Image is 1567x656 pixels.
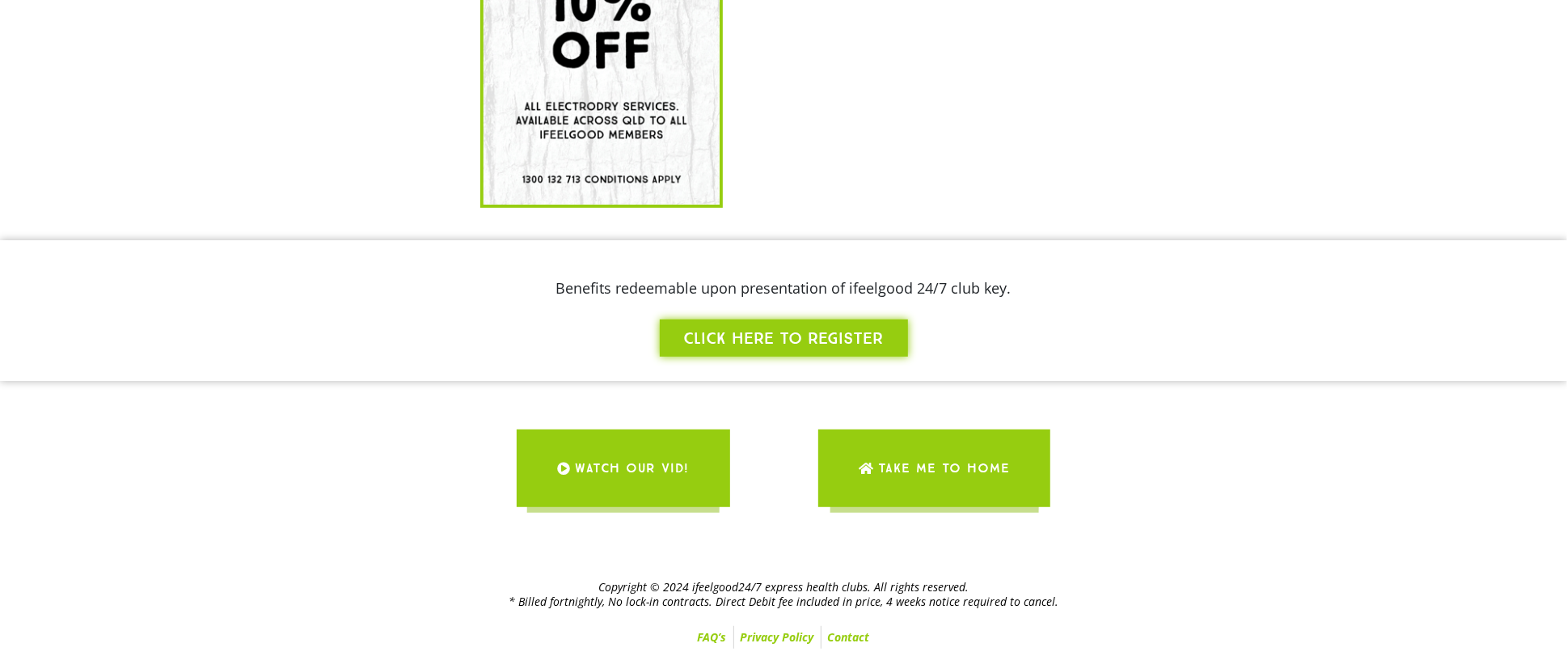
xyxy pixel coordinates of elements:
[684,328,884,349] span: CLICK HERE TO REGISTER
[822,626,876,649] a: Contact
[517,430,730,507] a: WATCH OUR VID!
[575,446,690,491] span: WATCH OUR VID!
[24,281,1543,295] h1: Benefits redeemable upon presentation of ifeelgood 24/7 club key.
[878,446,1010,491] span: Take me to Home
[818,430,1050,507] a: Take me to Home
[266,580,1301,609] h2: Copyright © 2024 ifeelgood24/7 express health clubs. All rights reserved. * Billed fortnightly, N...
[660,320,908,358] a: CLICK HERE TO REGISTER
[734,626,821,649] a: Privacy Policy
[691,626,733,649] a: FAQ’s
[266,626,1301,649] nav: Menu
